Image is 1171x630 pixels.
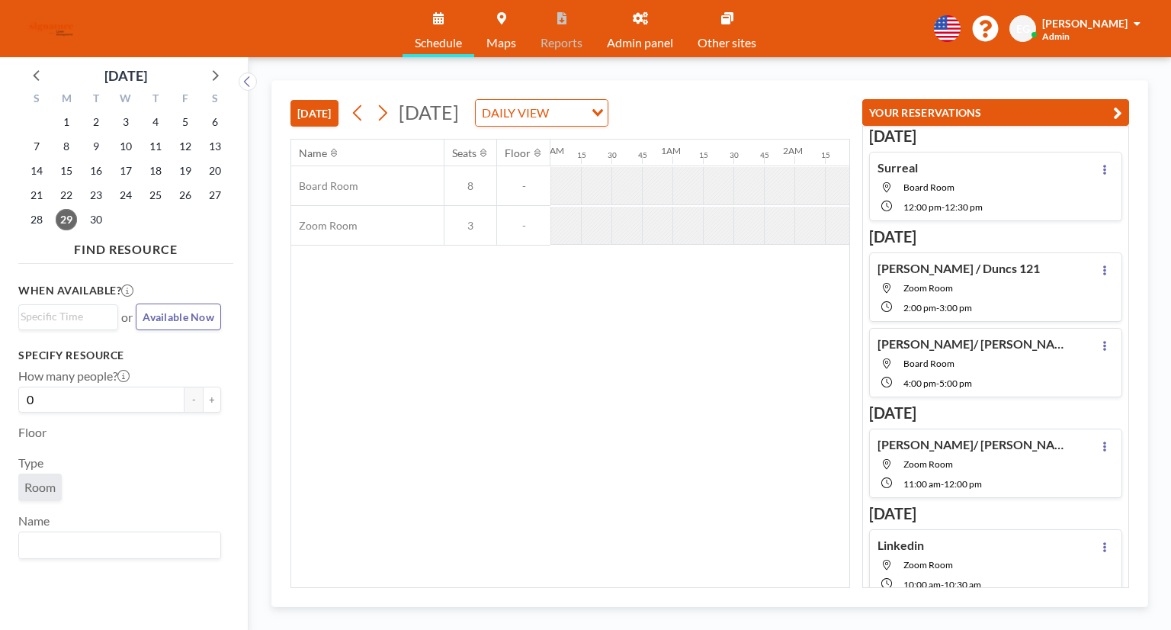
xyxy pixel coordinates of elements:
button: + [203,387,221,413]
button: - [184,387,203,413]
div: Search for option [19,305,117,328]
span: Monday, September 29, 2025 [56,209,77,230]
div: 30 [730,150,739,160]
span: Board Room [903,358,954,369]
h3: [DATE] [869,403,1122,423]
div: [DATE] [104,65,147,86]
h4: Surreal [877,160,918,175]
span: Friday, September 26, 2025 [175,185,196,206]
span: Wednesday, September 3, 2025 [115,111,136,133]
span: [DATE] [399,101,459,124]
span: Wednesday, September 17, 2025 [115,160,136,182]
span: Board Room [291,179,358,193]
div: 1AM [661,145,681,156]
span: Sunday, September 7, 2025 [26,136,47,157]
h4: Linkedin [877,538,924,553]
span: 8 [444,179,496,193]
span: Reports [541,37,582,49]
span: 2:00 PM [903,302,936,313]
span: [PERSON_NAME] [1042,17,1128,30]
label: Floor [18,425,47,440]
span: Schedule [415,37,462,49]
span: Monday, September 1, 2025 [56,111,77,133]
span: Saturday, September 27, 2025 [204,185,226,206]
div: W [111,90,141,110]
span: Thursday, September 11, 2025 [145,136,166,157]
div: Search for option [476,100,608,126]
span: 12:00 PM [944,478,982,490]
h4: FIND RESOURCE [18,236,233,257]
div: 15 [821,150,830,160]
span: 12:00 PM [903,201,942,213]
span: 3:00 PM [939,302,972,313]
span: Wednesday, September 10, 2025 [115,136,136,157]
h4: [PERSON_NAME]/ [PERSON_NAME] [877,437,1068,452]
div: Seats [452,146,476,160]
span: 12:30 PM [945,201,983,213]
span: 3 [444,219,496,233]
span: - [936,378,939,389]
div: 30 [608,150,617,160]
span: Zoom Room [291,219,358,233]
h3: Specify resource [18,349,221,362]
div: M [52,90,82,110]
h3: [DATE] [869,127,1122,146]
span: - [497,219,550,233]
span: - [936,302,939,313]
span: - [941,478,944,490]
span: - [497,179,550,193]
div: S [22,90,52,110]
span: Wednesday, September 24, 2025 [115,185,136,206]
span: Admin [1042,31,1070,42]
div: 45 [638,150,647,160]
div: Floor [505,146,531,160]
span: Friday, September 5, 2025 [175,111,196,133]
span: Tuesday, September 9, 2025 [85,136,107,157]
button: YOUR RESERVATIONS [862,99,1129,126]
img: organization-logo [24,14,79,44]
span: Monday, September 15, 2025 [56,160,77,182]
input: Search for option [21,308,109,325]
div: 15 [699,150,708,160]
span: 5:00 PM [939,378,972,389]
div: F [170,90,200,110]
button: Available Now [136,304,221,330]
span: Tuesday, September 16, 2025 [85,160,107,182]
div: 12AM [539,145,564,156]
div: Name [299,146,327,160]
h4: [PERSON_NAME] / Duncs 121 [877,261,1040,276]
div: 45 [760,150,769,160]
span: Sunday, September 28, 2025 [26,209,47,230]
h4: [PERSON_NAME]/ [PERSON_NAME] BD Strat and 121 [877,336,1068,352]
span: 11:00 AM [903,478,941,490]
span: Room [24,480,56,495]
span: or [121,310,133,325]
div: Search for option [19,532,220,558]
div: 15 [577,150,586,160]
span: Maps [486,37,516,49]
span: Zoom Room [903,458,953,470]
span: Tuesday, September 30, 2025 [85,209,107,230]
div: T [140,90,170,110]
span: 10:00 AM [903,579,941,590]
span: Tuesday, September 2, 2025 [85,111,107,133]
span: Available Now [143,310,214,323]
span: - [942,201,945,213]
span: - [941,579,944,590]
span: Thursday, September 18, 2025 [145,160,166,182]
span: Saturday, September 20, 2025 [204,160,226,182]
span: Board Room [903,182,954,193]
span: Zoom Room [903,282,953,294]
span: Admin panel [607,37,673,49]
label: Name [18,513,50,529]
span: Saturday, September 6, 2025 [204,111,226,133]
h3: [DATE] [869,504,1122,523]
span: Thursday, September 25, 2025 [145,185,166,206]
span: Zoom Room [903,559,953,571]
label: How many people? [18,368,130,384]
div: 2AM [783,145,803,156]
span: Sunday, September 21, 2025 [26,185,47,206]
input: Search for option [21,535,212,555]
span: Thursday, September 4, 2025 [145,111,166,133]
span: 10:30 AM [944,579,981,590]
